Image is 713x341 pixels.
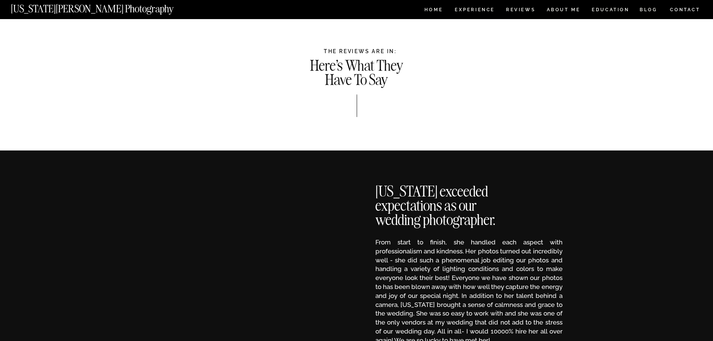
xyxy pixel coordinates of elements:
[670,6,701,14] a: CONTACT
[308,59,406,85] h1: Here's What They Have To Say
[591,7,630,14] a: EDUCATION
[375,185,516,221] h2: [US_STATE] exceeded expectations as our wedding photographer.
[546,7,581,14] a: ABOUT ME
[640,7,658,14] a: BLOG
[423,7,444,14] a: HOME
[455,7,494,14] a: Experience
[140,48,581,54] h1: THE REVIEWS ARE IN:
[11,4,199,10] a: [US_STATE][PERSON_NAME] Photography
[506,7,534,14] a: REVIEWS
